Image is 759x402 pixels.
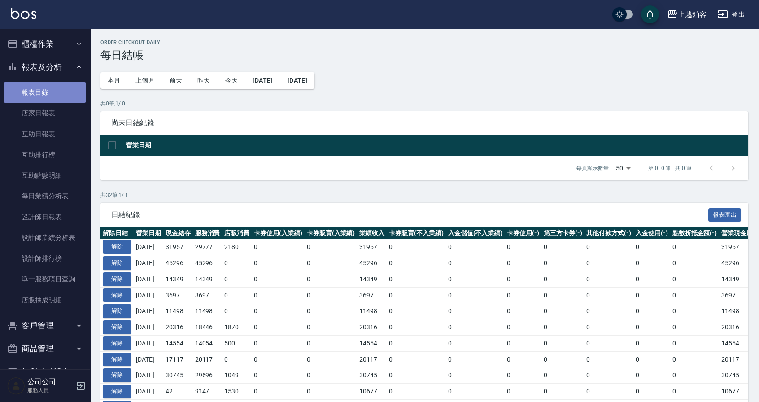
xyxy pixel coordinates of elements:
button: 商品管理 [4,337,86,360]
td: 0 [541,287,585,303]
td: 0 [387,384,446,400]
a: 報表匯出 [708,210,742,218]
td: 0 [387,271,446,287]
td: 0 [222,303,252,319]
span: 日結紀錄 [111,210,708,219]
td: 17117 [163,351,193,367]
td: 14349 [357,271,387,287]
td: 0 [541,367,585,384]
td: 0 [305,287,358,303]
td: 45296 [193,255,222,271]
td: 0 [252,303,305,319]
td: 0 [584,255,633,271]
td: 0 [387,239,446,255]
td: 0 [541,255,585,271]
td: 18446 [193,319,222,336]
td: 11498 [357,303,387,319]
td: 0 [633,351,670,367]
td: 0 [584,287,633,303]
td: 0 [387,319,446,336]
td: 14349 [193,271,222,287]
td: 0 [541,384,585,400]
td: 0 [633,367,670,384]
td: 0 [541,351,585,367]
td: 0 [222,351,252,367]
td: 0 [633,303,670,319]
td: 500 [222,335,252,351]
span: 尚未日結紀錄 [111,118,737,127]
td: 0 [541,303,585,319]
td: 0 [387,303,446,319]
button: 解除 [103,336,131,350]
td: 20316 [163,319,193,336]
a: 互助點數明細 [4,165,86,186]
a: 設計師排行榜 [4,248,86,269]
th: 卡券使用(-) [505,227,541,239]
button: [DATE] [280,72,314,89]
td: 0 [670,271,720,287]
td: 11498 [193,303,222,319]
td: 0 [252,351,305,367]
th: 店販消費 [222,227,252,239]
th: 營業日期 [124,135,748,156]
td: 0 [584,351,633,367]
td: 0 [387,255,446,271]
td: 0 [222,255,252,271]
td: 0 [305,255,358,271]
a: 設計師業績分析表 [4,227,86,248]
td: 0 [305,239,358,255]
td: 20117 [193,351,222,367]
td: 0 [670,351,720,367]
button: 解除 [103,288,131,302]
th: 其他付款方式(-) [584,227,633,239]
button: 解除 [103,272,131,286]
button: 登出 [714,6,748,23]
button: 解除 [103,304,131,318]
button: 客戶管理 [4,314,86,337]
td: 0 [505,255,541,271]
td: 14554 [357,335,387,351]
td: 0 [252,271,305,287]
button: [DATE] [245,72,280,89]
a: 店販抽成明細 [4,290,86,310]
td: [DATE] [134,303,163,319]
td: 0 [252,367,305,384]
a: 互助日報表 [4,124,86,144]
td: 0 [305,335,358,351]
td: 0 [505,239,541,255]
button: save [641,5,659,23]
button: 解除 [103,353,131,367]
td: 0 [633,287,670,303]
td: 9147 [193,384,222,400]
p: 共 0 筆, 1 / 0 [100,100,748,108]
td: 20117 [357,351,387,367]
td: 0 [633,271,670,287]
td: 0 [305,367,358,384]
p: 每頁顯示數量 [576,164,609,172]
td: 0 [670,303,720,319]
td: 0 [305,303,358,319]
th: 卡券販賣(不入業績) [387,227,446,239]
td: 0 [446,335,505,351]
img: Person [7,377,25,395]
th: 服務消費 [193,227,222,239]
td: 0 [446,287,505,303]
td: [DATE] [134,319,163,336]
button: 解除 [103,240,131,254]
td: 0 [505,319,541,336]
td: 14054 [193,335,222,351]
td: 0 [305,319,358,336]
td: 3697 [357,287,387,303]
a: 每日業績分析表 [4,186,86,206]
td: 30745 [163,367,193,384]
th: 入金儲值(不入業績) [446,227,505,239]
td: 0 [670,367,720,384]
button: 解除 [103,385,131,398]
td: 0 [633,319,670,336]
td: 0 [541,239,585,255]
h5: 公司公司 [27,377,73,386]
a: 設計師日報表 [4,207,86,227]
td: 0 [305,271,358,287]
td: 10677 [357,384,387,400]
td: 0 [584,335,633,351]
